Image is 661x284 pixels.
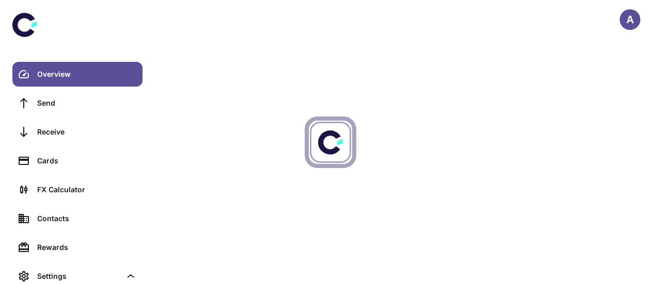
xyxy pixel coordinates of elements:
button: A [620,9,640,30]
a: Receive [12,120,143,144]
a: Cards [12,148,143,173]
div: Settings [37,271,121,282]
a: Contacts [12,206,143,231]
div: Contacts [37,213,136,224]
a: Rewards [12,235,143,260]
div: Rewards [37,242,136,253]
div: Send [37,97,136,109]
a: Overview [12,62,143,87]
div: Receive [37,126,136,138]
div: Overview [37,69,136,80]
div: Cards [37,155,136,166]
div: FX Calculator [37,184,136,195]
a: Send [12,91,143,115]
a: FX Calculator [12,177,143,202]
